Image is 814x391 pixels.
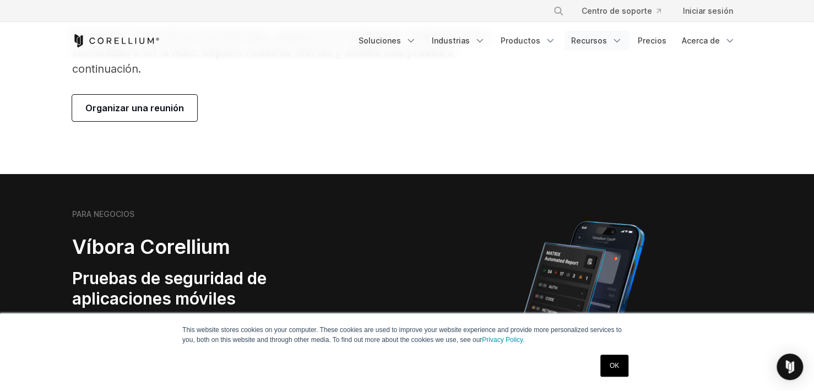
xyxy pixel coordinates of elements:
[182,325,632,345] p: This website stores cookies on your computer. These cookies are used to improve your website expe...
[573,1,670,21] a: Centro de soporte
[72,34,160,47] a: Corellium Home
[600,355,628,377] a: OK
[565,31,629,51] a: Recursos
[631,31,673,51] a: Precios
[482,336,524,344] a: Privacy Policy.
[540,1,742,21] div: Navigation Menu
[72,209,134,219] h6: PARA NEGOCIOS
[549,1,568,21] button: Search
[352,31,423,51] a: Soluciones
[494,31,562,51] a: Productos
[674,1,742,21] a: Iniciar sesión
[72,235,354,259] h2: Víbora Corellium
[425,31,492,51] a: Industrias
[85,101,184,115] span: Organizar una reunión
[777,354,803,380] div: Open Intercom Messenger
[72,95,197,121] a: Organizar una reunión
[352,31,742,51] div: Navigation Menu
[72,268,354,309] h3: Pruebas de seguridad de aplicaciones móviles
[675,31,742,51] a: Acerca de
